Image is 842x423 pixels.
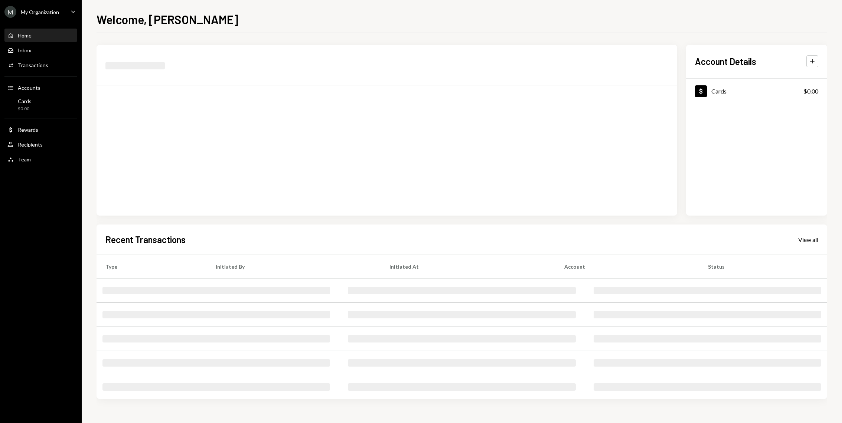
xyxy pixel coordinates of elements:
h1: Welcome, [PERSON_NAME] [97,12,238,27]
a: Team [4,153,77,166]
h2: Account Details [695,55,756,68]
div: M [4,6,16,18]
a: Cards$0.00 [4,96,77,114]
a: Inbox [4,43,77,57]
div: Accounts [18,85,40,91]
a: Rewards [4,123,77,136]
div: Cards [711,88,727,95]
a: Recipients [4,138,77,151]
div: My Organization [21,9,59,15]
div: Transactions [18,62,48,68]
h2: Recent Transactions [105,233,186,246]
a: Home [4,29,77,42]
div: View all [798,236,818,243]
div: Home [18,32,32,39]
th: Type [97,255,207,278]
a: Accounts [4,81,77,94]
div: Rewards [18,127,38,133]
div: Inbox [18,47,31,53]
a: Cards$0.00 [686,79,827,104]
div: Cards [18,98,32,104]
div: Recipients [18,141,43,148]
div: $0.00 [803,87,818,96]
a: Transactions [4,58,77,72]
div: $0.00 [18,106,32,112]
div: Team [18,156,31,163]
th: Status [699,255,827,278]
th: Account [555,255,699,278]
th: Initiated By [207,255,381,278]
a: View all [798,235,818,243]
th: Initiated At [381,255,556,278]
